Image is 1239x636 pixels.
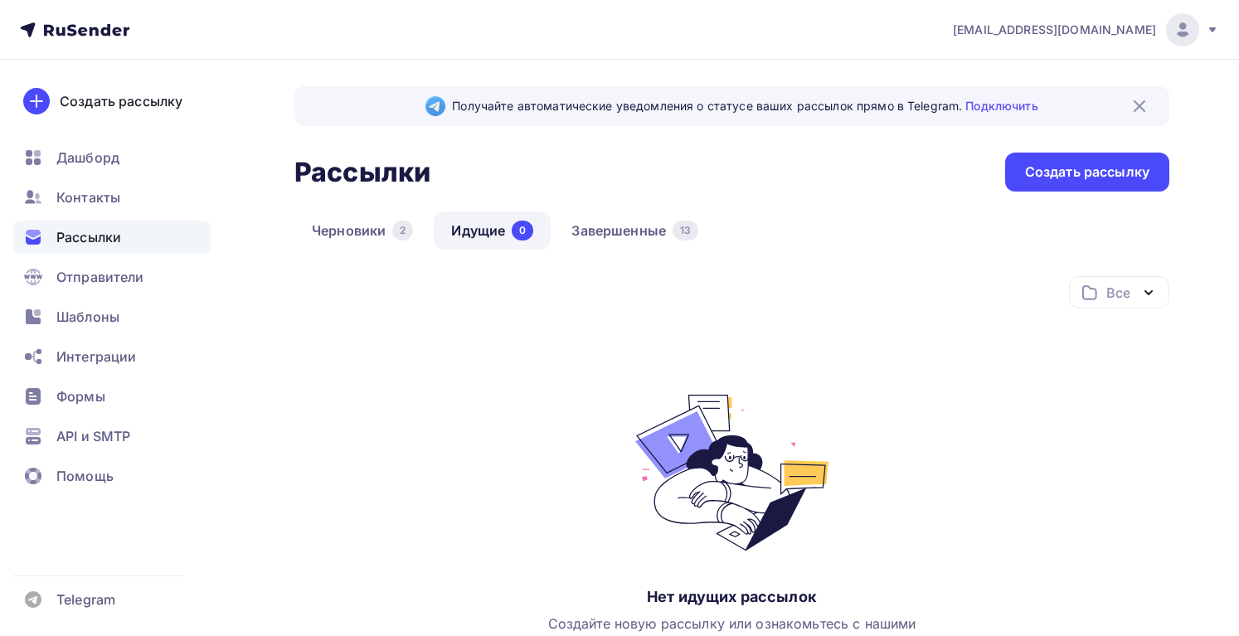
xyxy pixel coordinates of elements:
h2: Рассылки [294,156,430,189]
span: Telegram [56,590,115,609]
span: Шаблоны [56,307,119,327]
a: Идущие0 [434,211,551,250]
a: Черновики2 [294,211,430,250]
span: Рассылки [56,227,121,247]
a: Шаблоны [13,300,211,333]
a: Отправители [13,260,211,294]
span: API и SMTP [56,426,130,446]
span: Получайте автоматические уведомления о статусе ваших рассылок прямо в Telegram. [452,98,1037,114]
a: Контакты [13,181,211,214]
a: Завершенные13 [554,211,716,250]
div: 2 [392,221,413,240]
span: Дашборд [56,148,119,167]
img: Telegram [425,96,445,116]
div: 13 [673,221,698,240]
div: Создать рассылку [1025,163,1149,182]
span: [EMAIL_ADDRESS][DOMAIN_NAME] [953,22,1156,38]
span: Помощь [56,466,114,486]
span: Отправители [56,267,144,287]
button: Все [1069,276,1169,308]
div: Нет идущих рассылок [647,587,817,607]
span: Интеграции [56,347,136,367]
a: Формы [13,380,211,413]
div: Все [1106,283,1130,303]
a: Подключить [965,99,1037,113]
div: Создать рассылку [60,91,182,111]
span: Формы [56,386,105,406]
span: Контакты [56,187,120,207]
a: [EMAIL_ADDRESS][DOMAIN_NAME] [953,13,1219,46]
a: Дашборд [13,141,211,174]
div: 0 [512,221,533,240]
a: Рассылки [13,221,211,254]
